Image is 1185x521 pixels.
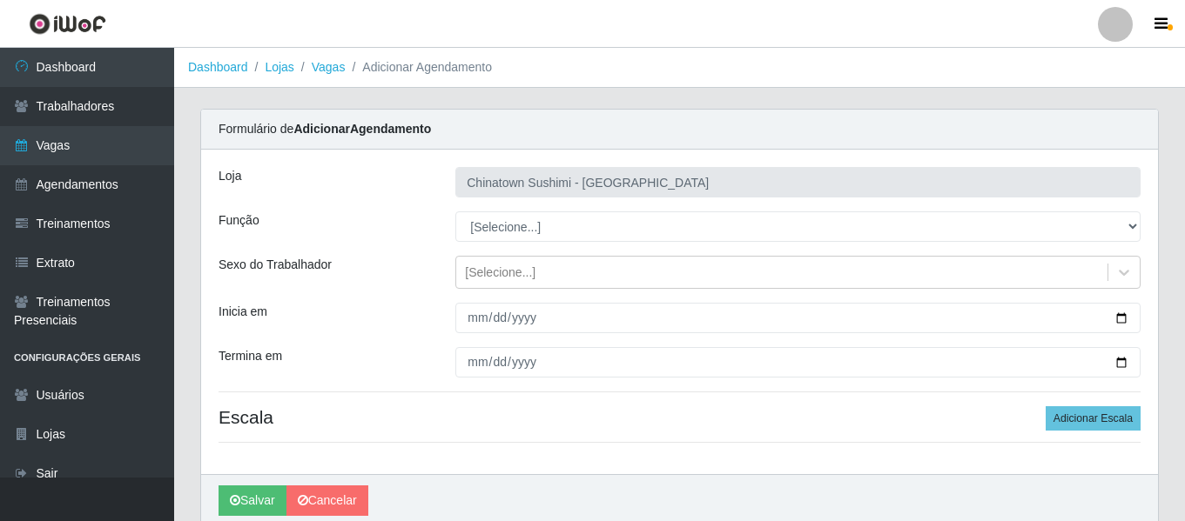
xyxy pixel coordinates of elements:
[219,303,267,321] label: Inicia em
[465,264,535,282] div: [Selecione...]
[286,485,368,516] a: Cancelar
[201,110,1158,150] div: Formulário de
[219,485,286,516] button: Salvar
[265,60,293,74] a: Lojas
[219,167,241,185] label: Loja
[219,256,332,274] label: Sexo do Trabalhador
[1046,406,1141,431] button: Adicionar Escala
[188,60,248,74] a: Dashboard
[312,60,346,74] a: Vagas
[293,122,431,136] strong: Adicionar Agendamento
[455,303,1141,333] input: 00/00/0000
[29,13,106,35] img: CoreUI Logo
[455,347,1141,377] input: 00/00/0000
[219,347,282,365] label: Termina em
[345,58,492,77] li: Adicionar Agendamento
[219,211,259,230] label: Função
[219,406,1141,428] h4: Escala
[174,48,1185,88] nav: breadcrumb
